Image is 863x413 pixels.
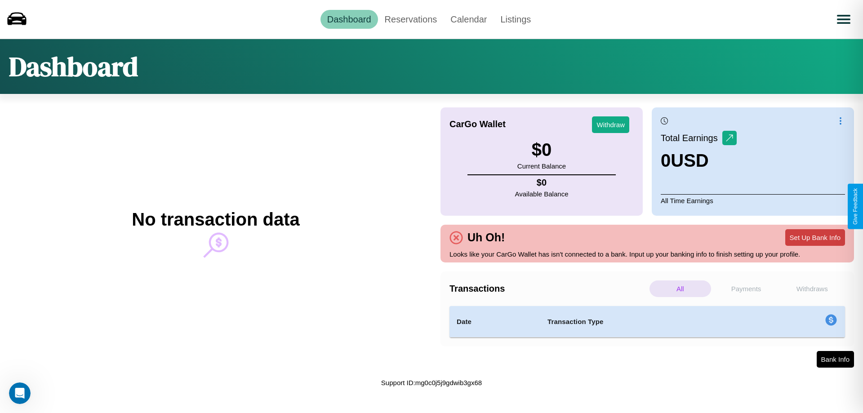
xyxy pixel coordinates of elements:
[449,119,506,129] h4: CarGo Wallet
[852,188,859,225] div: Give Feedback
[463,231,509,244] h4: Uh Oh!
[515,188,569,200] p: Available Balance
[449,284,647,294] h4: Transactions
[547,316,752,327] h4: Transaction Type
[649,280,711,297] p: All
[444,10,494,29] a: Calendar
[517,140,566,160] h3: $ 0
[132,209,299,230] h2: No transaction data
[517,160,566,172] p: Current Balance
[661,194,845,207] p: All Time Earnings
[785,229,845,246] button: Set Up Bank Info
[457,316,533,327] h4: Date
[592,116,629,133] button: Withdraw
[515,178,569,188] h4: $ 0
[781,280,843,297] p: Withdraws
[449,306,845,338] table: simple table
[494,10,538,29] a: Listings
[378,10,444,29] a: Reservations
[716,280,777,297] p: Payments
[9,382,31,404] iframe: Intercom live chat
[817,351,854,368] button: Bank Info
[661,130,722,146] p: Total Earnings
[449,248,845,260] p: Looks like your CarGo Wallet has isn't connected to a bank. Input up your banking info to finish ...
[661,151,737,171] h3: 0 USD
[831,7,856,32] button: Open menu
[9,48,138,85] h1: Dashboard
[381,377,482,389] p: Support ID: mg0c0j5j9gdwib3gx68
[320,10,378,29] a: Dashboard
